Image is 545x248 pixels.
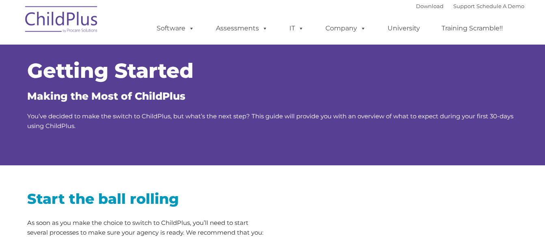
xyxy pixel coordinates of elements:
a: Company [317,20,374,36]
a: University [379,20,428,36]
a: IT [281,20,312,36]
h2: Start the ball rolling [27,190,267,208]
a: Training Scramble!! [433,20,511,36]
a: Schedule A Demo [476,3,524,9]
span: Making the Most of ChildPlus [27,90,185,102]
a: Support [453,3,475,9]
a: Download [416,3,444,9]
a: Assessments [208,20,276,36]
span: Getting Started [27,58,194,83]
a: Software [149,20,202,36]
font: | [416,3,524,9]
span: You’ve decided to make the switch to ChildPlus, but what’s the next step? This guide will provide... [27,112,513,130]
p: As soon as you make the choice to switch to ChildPlus, you’ll need to start several processes to ... [27,218,267,237]
img: ChildPlus by Procare Solutions [21,0,102,41]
